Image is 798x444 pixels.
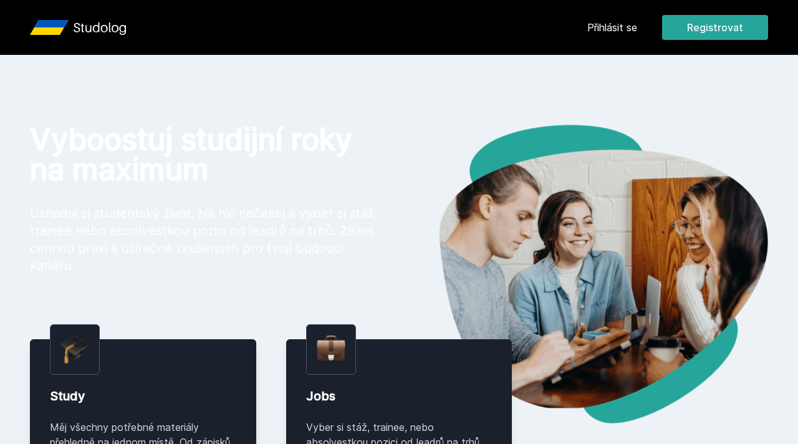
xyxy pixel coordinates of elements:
[30,125,379,185] h1: Vyboostuj studijní roky na maximum
[60,335,89,364] img: graduation-cap.png
[30,205,379,274] p: Usnadni si studentský život. Na nic nečekej a vyber si stáž, trainee nebo absolvestkou pozici od ...
[306,387,493,405] div: Jobs
[317,332,345,364] img: briefcase.png
[587,20,637,35] a: Přihlásit se
[662,15,768,40] button: Registrovat
[399,125,768,423] img: hero.png
[50,387,236,405] div: Study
